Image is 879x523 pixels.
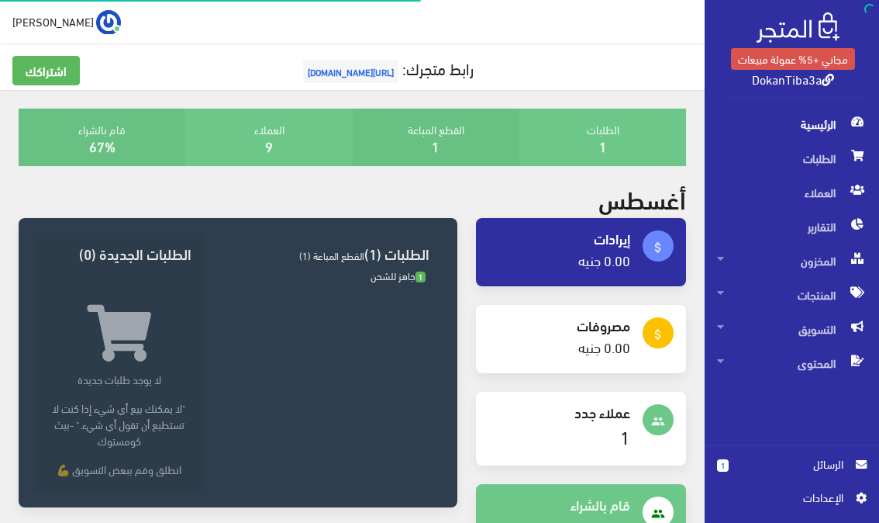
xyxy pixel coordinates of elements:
div: العملاء [185,109,352,166]
h4: عملاء جدد [488,404,630,420]
span: المنتجات [717,278,867,312]
a: ... [PERSON_NAME] [12,9,121,34]
a: 1 الرسائل [717,455,867,489]
span: التسويق [717,312,867,346]
a: مجاني +5% عمولة مبيعات [731,48,855,70]
p: لا يوجد طلبات جديدة [47,371,191,387]
a: 67% [89,133,115,158]
span: 1 [415,272,426,283]
i: attach_money [651,327,665,341]
span: المحتوى [717,346,867,380]
a: المخزون [705,244,879,278]
a: 1 [599,133,607,158]
h4: قام بالشراء [488,497,630,512]
a: 1 [432,133,439,158]
i: attach_money [651,241,665,255]
p: "لا يمكنك بيع أي شيء إذا كنت لا تستطيع أن تقول أي شيء." -بيث كومستوك [47,400,191,449]
a: التقارير [705,210,879,244]
a: العملاء [705,175,879,210]
span: الرسائل [741,455,843,473]
span: الطلبات [717,141,867,175]
span: الرئيسية [717,107,867,141]
span: العملاء [717,175,867,210]
span: جاهز للشحن [371,266,426,285]
span: [PERSON_NAME] [12,12,94,31]
a: اشتراكك [12,56,80,85]
p: انطلق وقم ببعض التسويق 💪 [47,461,191,477]
span: 1 [717,459,729,472]
i: people [651,414,665,428]
a: 0.00 جنيه [578,247,630,272]
h3: الطلبات (1) [216,246,429,261]
h4: إيرادات [488,230,630,246]
a: 0.00 جنيه [578,334,630,359]
span: القطع المباعة (1) [299,246,364,265]
div: الطلبات [519,109,686,166]
a: DokanTiba3a [752,68,834,90]
a: الطلبات [705,141,879,175]
a: 9 [265,133,273,158]
i: people [651,507,665,521]
a: اﻹعدادات [717,489,867,514]
div: القطع المباعة [353,109,519,166]
a: المنتجات [705,278,879,312]
div: قام بالشراء [19,109,185,166]
h2: أغسطس [598,185,686,212]
img: . [757,12,839,43]
a: المحتوى [705,346,879,380]
span: [URL][DOMAIN_NAME] [303,60,398,83]
span: التقارير [717,210,867,244]
h3: الطلبات الجديدة (0) [47,246,191,261]
img: ... [96,10,121,35]
span: المخزون [717,244,867,278]
a: الرئيسية [705,107,879,141]
h4: مصروفات [488,317,630,333]
span: اﻹعدادات [729,489,843,506]
a: رابط متجرك:[URL][DOMAIN_NAME] [299,54,474,82]
a: 1 [620,419,630,452]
